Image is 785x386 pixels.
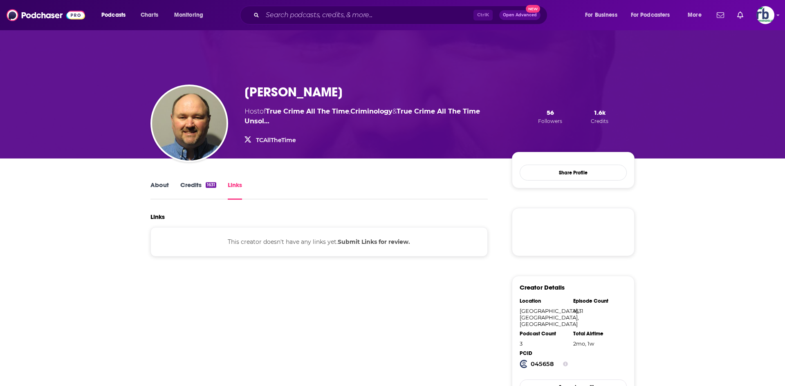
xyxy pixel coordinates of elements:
[573,298,621,304] div: Episode Count
[520,350,568,357] div: PCID
[244,107,260,115] span: Host
[499,10,541,20] button: Open AdvancedNew
[228,181,242,200] a: Links
[688,9,702,21] span: More
[588,108,611,125] button: 1.6kCredits
[520,165,627,181] button: Share Profile
[101,9,126,21] span: Podcasts
[338,238,410,245] b: Submit Links for review.
[536,108,565,125] button: 56Followers
[547,109,554,116] span: 56
[538,118,562,124] span: Followers
[349,107,350,115] span: ,
[520,330,568,337] div: Podcast Count
[350,107,392,115] a: Criminology
[573,308,621,314] div: 1631
[150,181,169,200] a: About
[563,360,568,368] button: Show Info
[531,360,554,368] strong: 045658
[520,283,565,291] h3: Creator Details
[585,9,617,21] span: For Business
[96,9,136,22] button: open menu
[520,298,568,304] div: Location
[266,107,349,115] a: True Crime All The Time
[244,84,343,100] h3: [PERSON_NAME]
[248,6,555,25] div: Search podcasts, credits, & more...
[682,9,712,22] button: open menu
[256,136,296,144] a: TCAllTheTime
[520,340,568,347] div: 3
[503,13,537,17] span: Open Advanced
[626,9,682,22] button: open menu
[152,86,227,161] img: Mike Ferguson
[260,107,349,115] span: of
[180,181,216,200] a: Credits1631
[520,308,568,327] div: [GEOGRAPHIC_DATA], [GEOGRAPHIC_DATA], [GEOGRAPHIC_DATA]
[168,9,214,22] button: open menu
[150,213,165,221] h2: Links
[631,9,670,21] span: For Podcasters
[594,109,606,116] span: 1.6k
[520,360,528,368] img: Podchaser Creator ID logo
[7,7,85,23] img: Podchaser - Follow, Share and Rate Podcasts
[206,182,216,188] div: 1631
[756,6,774,24] span: Logged in as johannarb
[756,6,774,24] button: Show profile menu
[135,9,163,22] a: Charts
[573,330,621,337] div: Total Airtime
[579,9,628,22] button: open menu
[573,340,594,347] span: 1677 hours, 59 minutes, 53 seconds
[228,238,410,245] span: This creator doesn't have any links yet.
[734,8,747,22] a: Show notifications dropdown
[262,9,473,22] input: Search podcasts, credits, & more...
[526,5,541,13] span: New
[713,8,727,22] a: Show notifications dropdown
[174,9,203,21] span: Monitoring
[392,107,397,115] span: &
[591,118,608,124] span: Credits
[473,10,493,20] span: Ctrl K
[141,9,158,21] span: Charts
[756,6,774,24] img: User Profile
